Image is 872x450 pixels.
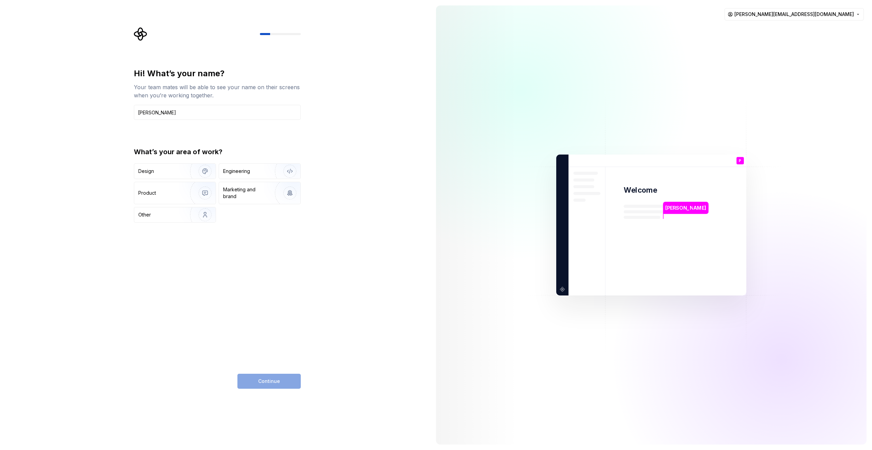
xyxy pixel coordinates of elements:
div: Other [138,211,151,218]
span: [PERSON_NAME][EMAIL_ADDRESS][DOMAIN_NAME] [734,11,854,18]
div: Product [138,190,156,196]
div: Your team mates will be able to see your name on their screens when you’re working together. [134,83,301,99]
div: Design [138,168,154,175]
input: Han Solo [134,105,301,120]
p: [PERSON_NAME] [665,204,706,212]
button: [PERSON_NAME][EMAIL_ADDRESS][DOMAIN_NAME] [725,8,864,20]
p: Welcome [624,185,657,195]
p: P [739,159,741,163]
div: Hi! What’s your name? [134,68,301,79]
div: Engineering [223,168,250,175]
div: What’s your area of work? [134,147,301,157]
div: Marketing and brand [223,186,269,200]
svg: Supernova Logo [134,27,147,41]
